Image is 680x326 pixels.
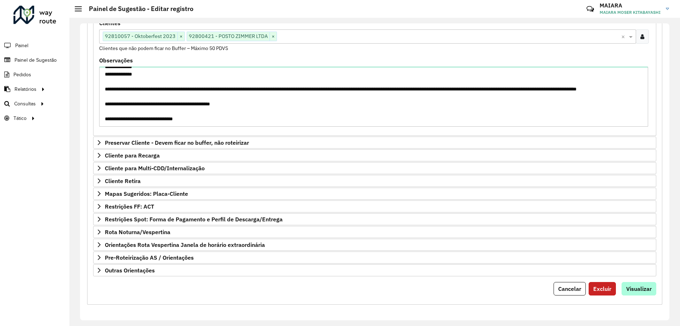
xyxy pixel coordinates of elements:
small: Clientes que não podem ficar no Buffer – Máximo 50 PDVS [99,45,228,51]
span: 92800421 - POSTO ZIMMER LTDA [187,32,270,40]
a: Cliente Retira [93,175,656,187]
span: Tático [13,115,27,122]
span: Outras Orientações [105,267,155,273]
a: Cliente para Recarga [93,149,656,161]
span: Cliente Retira [105,178,141,184]
span: Relatórios [15,85,36,93]
button: Visualizar [622,282,656,295]
span: Mapas Sugeridos: Placa-Cliente [105,191,188,197]
a: Restrições FF: ACT [93,200,656,212]
span: Restrições Spot: Forma de Pagamento e Perfil de Descarga/Entrega [105,216,283,222]
span: 92810057 - Oktoberfest 2023 [103,32,177,40]
button: Excluir [589,282,616,295]
span: Orientações Rota Vespertina Janela de horário extraordinária [105,242,265,248]
span: Cliente para Recarga [105,153,160,158]
span: Restrições FF: ACT [105,204,154,209]
a: Rota Noturna/Vespertina [93,226,656,238]
span: Rota Noturna/Vespertina [105,229,170,235]
a: Mapas Sugeridos: Placa-Cliente [93,188,656,200]
span: Excluir [593,285,611,292]
a: Preservar Cliente - Devem ficar no buffer, não roteirizar [93,137,656,149]
h3: MAIARA [600,2,661,9]
span: Consultas [14,100,36,107]
span: Visualizar [626,285,652,292]
span: × [270,32,277,41]
span: Cliente para Multi-CDD/Internalização [105,165,205,171]
span: Painel de Sugestão [15,56,57,64]
a: Contato Rápido [583,1,598,17]
span: × [177,32,185,41]
h2: Painel de Sugestão - Editar registro [82,5,193,13]
span: Pedidos [13,71,31,78]
label: Observações [99,56,133,65]
a: Restrições Spot: Forma de Pagamento e Perfil de Descarga/Entrega [93,213,656,225]
a: Cliente para Multi-CDD/Internalização [93,162,656,174]
span: Preservar Cliente - Devem ficar no buffer, não roteirizar [105,140,249,145]
span: Painel [15,42,28,49]
span: Cancelar [558,285,581,292]
span: Pre-Roteirização AS / Orientações [105,255,194,260]
a: Outras Orientações [93,264,656,276]
button: Cancelar [554,282,586,295]
span: MAIARA MOSER KITABAYASHI [600,9,661,16]
a: Orientações Rota Vespertina Janela de horário extraordinária [93,239,656,251]
span: Clear all [621,32,627,41]
div: Priorizar Cliente - Não podem ficar no buffer [93,17,656,136]
a: Pre-Roteirização AS / Orientações [93,252,656,264]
